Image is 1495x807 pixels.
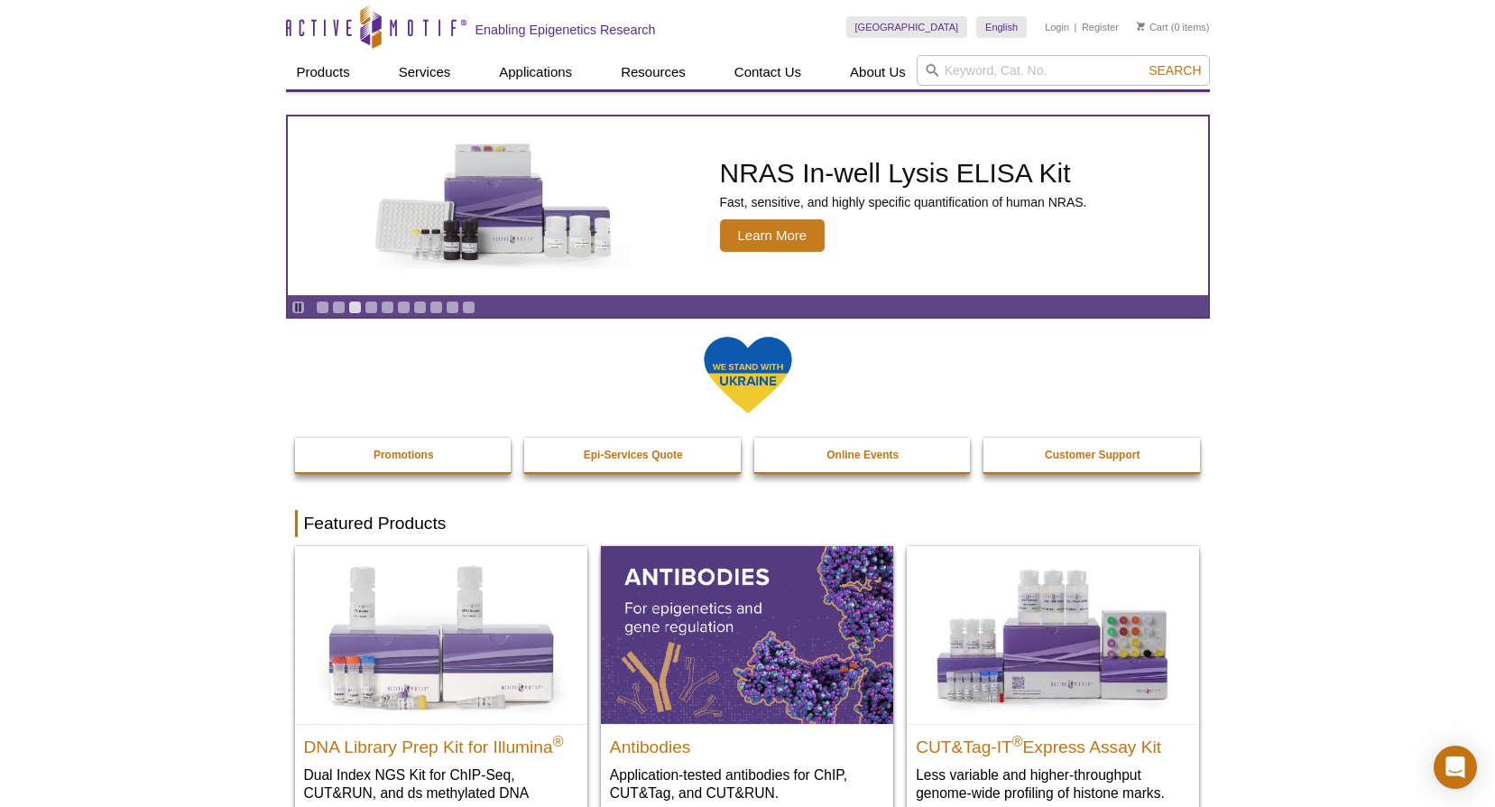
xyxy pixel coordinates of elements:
[286,55,361,89] a: Products
[916,729,1190,756] h2: CUT&Tag-IT Express Assay Kit
[720,160,1087,187] h2: NRAS In-well Lysis ELISA Kit
[907,546,1199,723] img: CUT&Tag-IT® Express Assay Kit
[976,16,1027,38] a: English
[374,449,434,461] strong: Promotions
[488,55,583,89] a: Applications
[332,301,346,314] a: Go to slide 2
[359,144,630,268] img: NRAS In-well Lysis ELISA Kit
[475,22,656,38] h2: Enabling Epigenetics Research
[295,510,1201,537] h2: Featured Products
[839,55,917,89] a: About Us
[1012,733,1023,748] sup: ®
[724,55,812,89] a: Contact Us
[1434,746,1477,789] div: Open Intercom Messenger
[1137,22,1145,31] img: Your Cart
[601,546,893,723] img: All Antibodies
[1137,16,1210,38] li: (0 items)
[917,55,1210,86] input: Keyword, Cat. No.
[720,219,826,252] span: Learn More
[826,449,899,461] strong: Online Events
[397,301,411,314] a: Go to slide 6
[295,438,513,472] a: Promotions
[288,116,1208,295] article: NRAS In-well Lysis ELISA Kit
[462,301,475,314] a: Go to slide 10
[429,301,443,314] a: Go to slide 8
[703,335,793,415] img: We Stand With Ukraine
[295,546,587,723] img: DNA Library Prep Kit for Illumina
[1045,21,1069,33] a: Login
[553,733,564,748] sup: ®
[610,729,884,756] h2: Antibodies
[1143,62,1206,79] button: Search
[584,449,683,461] strong: Epi-Services Quote
[1149,63,1201,78] span: Search
[1075,16,1077,38] li: |
[1082,21,1119,33] a: Register
[304,729,578,756] h2: DNA Library Prep Kit for Illumina
[1045,449,1140,461] strong: Customer Support
[916,765,1190,802] p: Less variable and higher-throughput genome-wide profiling of histone marks​.
[291,301,305,314] a: Toggle autoplay
[316,301,329,314] a: Go to slide 1
[348,301,362,314] a: Go to slide 3
[720,194,1087,210] p: Fast, sensitive, and highly specific quantification of human NRAS.
[610,765,884,802] p: Application-tested antibodies for ChIP, CUT&Tag, and CUT&RUN.
[446,301,459,314] a: Go to slide 9
[288,116,1208,295] a: NRAS In-well Lysis ELISA Kit NRAS In-well Lysis ELISA Kit Fast, sensitive, and highly specific qu...
[381,301,394,314] a: Go to slide 5
[610,55,697,89] a: Resources
[846,16,968,38] a: [GEOGRAPHIC_DATA]
[388,55,462,89] a: Services
[413,301,427,314] a: Go to slide 7
[1137,21,1168,33] a: Cart
[754,438,973,472] a: Online Events
[983,438,1202,472] a: Customer Support
[524,438,743,472] a: Epi-Services Quote
[365,301,378,314] a: Go to slide 4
